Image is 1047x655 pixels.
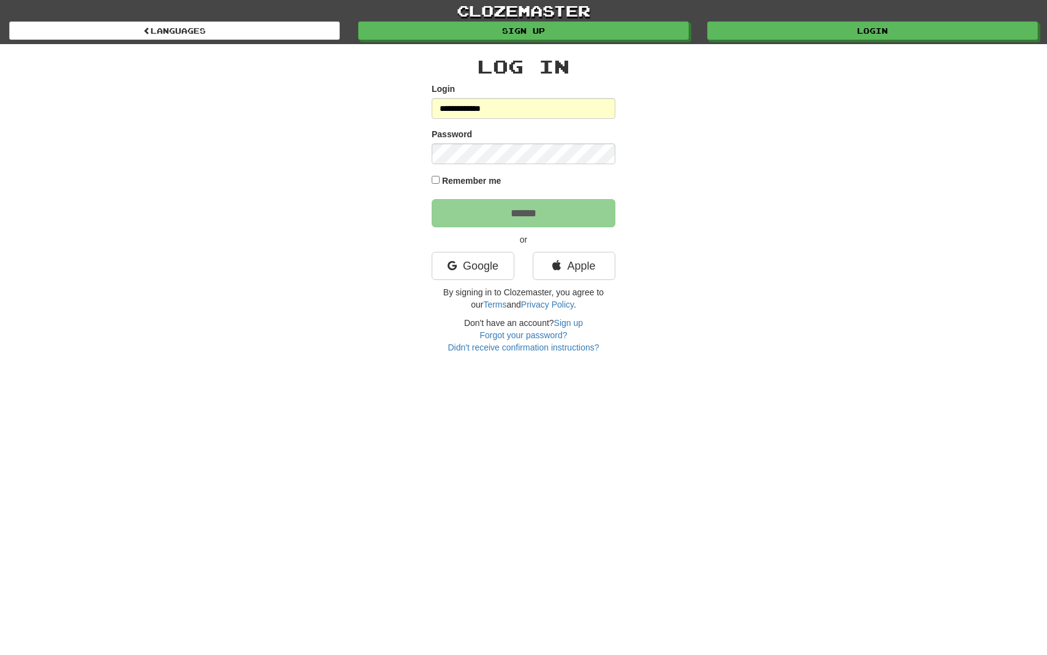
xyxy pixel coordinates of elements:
a: Login [707,21,1038,40]
p: or [432,233,615,246]
h2: Log In [432,56,615,77]
a: Terms [483,300,506,309]
label: Password [432,128,472,140]
label: Remember me [442,175,501,187]
a: Didn't receive confirmation instructions? [448,343,599,352]
div: Don't have an account? [432,317,615,354]
a: Sign up [554,318,583,328]
a: Apple [533,252,615,280]
a: Privacy Policy [521,300,574,309]
a: Languages [9,21,340,40]
p: By signing in to Clozemaster, you agree to our and . [432,286,615,311]
a: Forgot your password? [479,330,567,340]
a: Sign up [358,21,689,40]
a: Google [432,252,514,280]
label: Login [432,83,455,95]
